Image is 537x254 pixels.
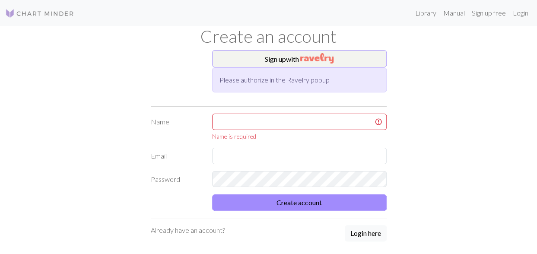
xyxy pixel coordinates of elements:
button: Sign upwith [212,50,387,67]
a: Library [412,4,440,22]
div: Please authorize in the Ravelry popup [212,67,387,92]
img: Ravelry [300,53,334,63]
img: Logo [5,8,74,19]
button: Login here [345,225,387,241]
label: Name [146,114,207,141]
p: Already have an account? [151,225,225,235]
a: Login [509,4,532,22]
label: Email [146,148,207,164]
h1: Create an account [22,26,515,47]
a: Login here [345,225,387,242]
a: Manual [440,4,468,22]
a: Sign up free [468,4,509,22]
label: Password [146,171,207,187]
div: Name is required [212,132,387,141]
button: Create account [212,194,387,211]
